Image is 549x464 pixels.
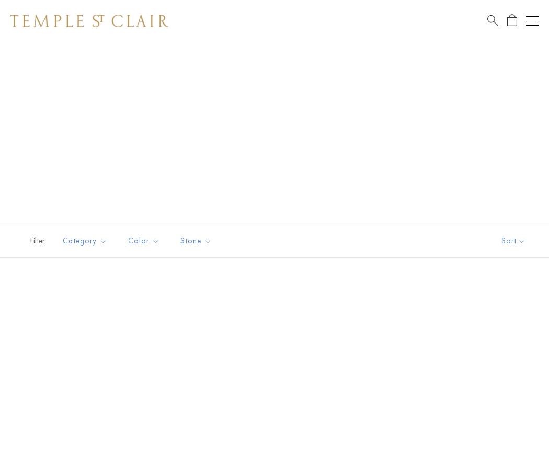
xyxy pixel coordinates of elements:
[120,229,167,253] button: Color
[526,15,539,27] button: Open navigation
[487,14,498,27] a: Search
[58,235,115,248] span: Category
[478,225,549,257] button: Show sort by
[175,235,220,248] span: Stone
[55,229,115,253] button: Category
[173,229,220,253] button: Stone
[507,14,517,27] a: Open Shopping Bag
[123,235,167,248] span: Color
[10,15,168,27] img: Temple St. Clair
